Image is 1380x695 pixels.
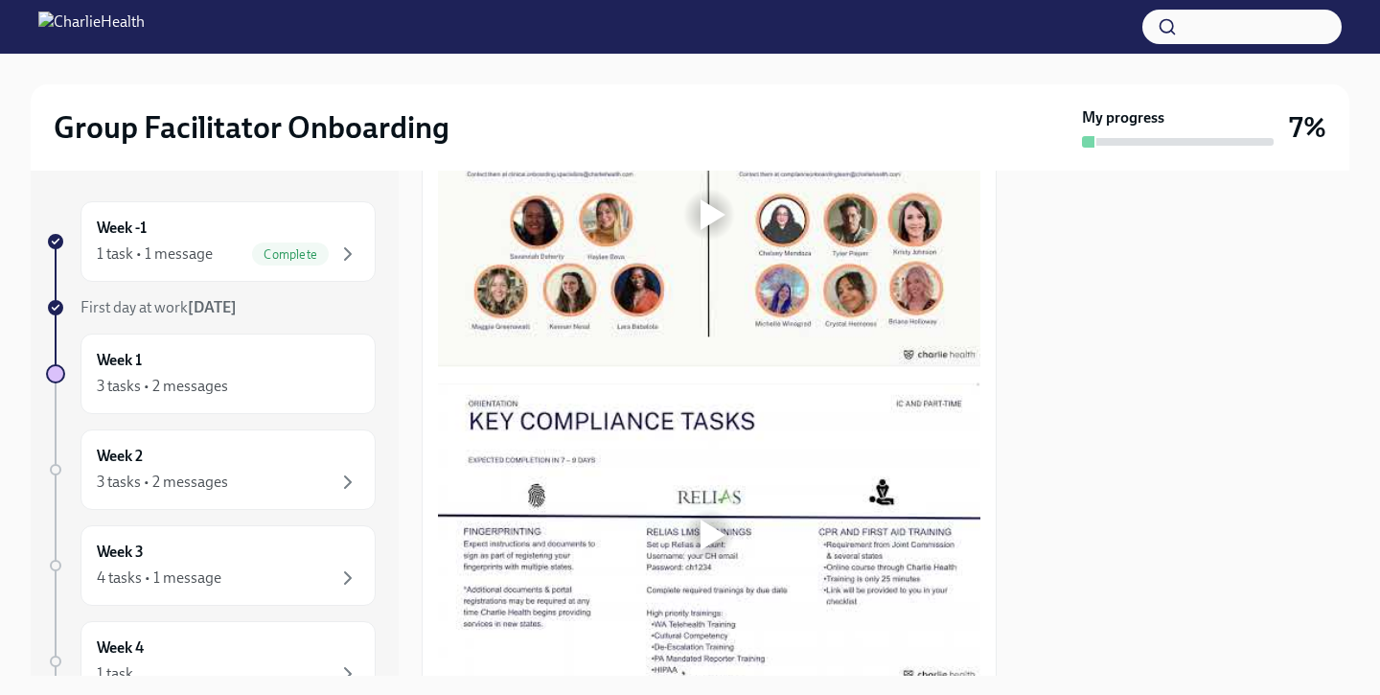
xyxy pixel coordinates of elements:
[38,12,145,42] img: CharlieHealth
[97,376,228,397] div: 3 tasks • 2 messages
[97,542,144,563] h6: Week 3
[97,637,144,659] h6: Week 4
[97,568,221,589] div: 4 tasks • 1 message
[46,297,376,318] a: First day at work[DATE]
[188,298,237,316] strong: [DATE]
[97,350,142,371] h6: Week 1
[97,218,147,239] h6: Week -1
[252,247,329,262] span: Complete
[1082,107,1164,128] strong: My progress
[97,472,228,493] div: 3 tasks • 2 messages
[1289,110,1326,145] h3: 7%
[97,663,133,684] div: 1 task
[97,446,143,467] h6: Week 2
[46,429,376,510] a: Week 23 tasks • 2 messages
[54,108,449,147] h2: Group Facilitator Onboarding
[46,334,376,414] a: Week 13 tasks • 2 messages
[46,525,376,606] a: Week 34 tasks • 1 message
[80,298,237,316] span: First day at work
[46,201,376,282] a: Week -11 task • 1 messageComplete
[97,243,213,265] div: 1 task • 1 message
